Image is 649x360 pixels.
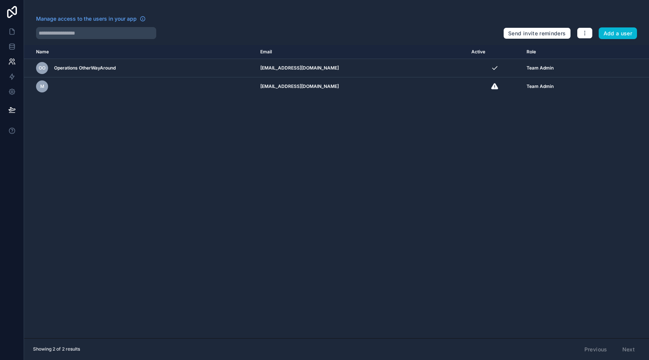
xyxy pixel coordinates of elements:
th: Role [522,45,609,59]
span: m [40,83,44,89]
td: [EMAIL_ADDRESS][DOMAIN_NAME] [256,77,467,96]
span: Team Admin [527,65,554,71]
span: Team Admin [527,83,554,89]
span: Operations OtherWayAround [54,65,116,71]
td: [EMAIL_ADDRESS][DOMAIN_NAME] [256,59,467,77]
span: OO [39,65,45,71]
th: Active [467,45,522,59]
div: scrollable content [24,45,649,338]
a: Manage access to the users in your app [36,15,146,23]
span: Showing 2 of 2 results [33,346,80,352]
button: Send invite reminders [503,27,571,39]
th: Email [256,45,467,59]
button: Add a user [599,27,637,39]
span: Manage access to the users in your app [36,15,137,23]
th: Name [24,45,256,59]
